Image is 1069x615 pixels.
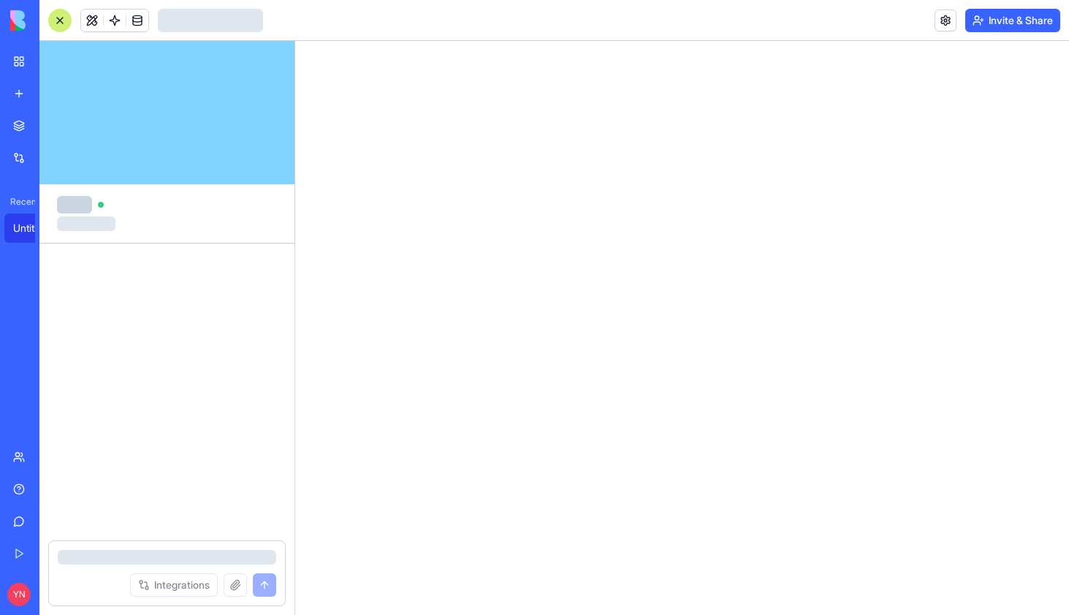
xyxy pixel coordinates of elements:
span: YN [7,583,31,606]
a: Untitled App [4,214,63,243]
div: Untitled App [13,221,54,235]
img: logo [10,10,101,31]
button: Invite & Share [965,9,1060,32]
span: Recent [4,196,35,208]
